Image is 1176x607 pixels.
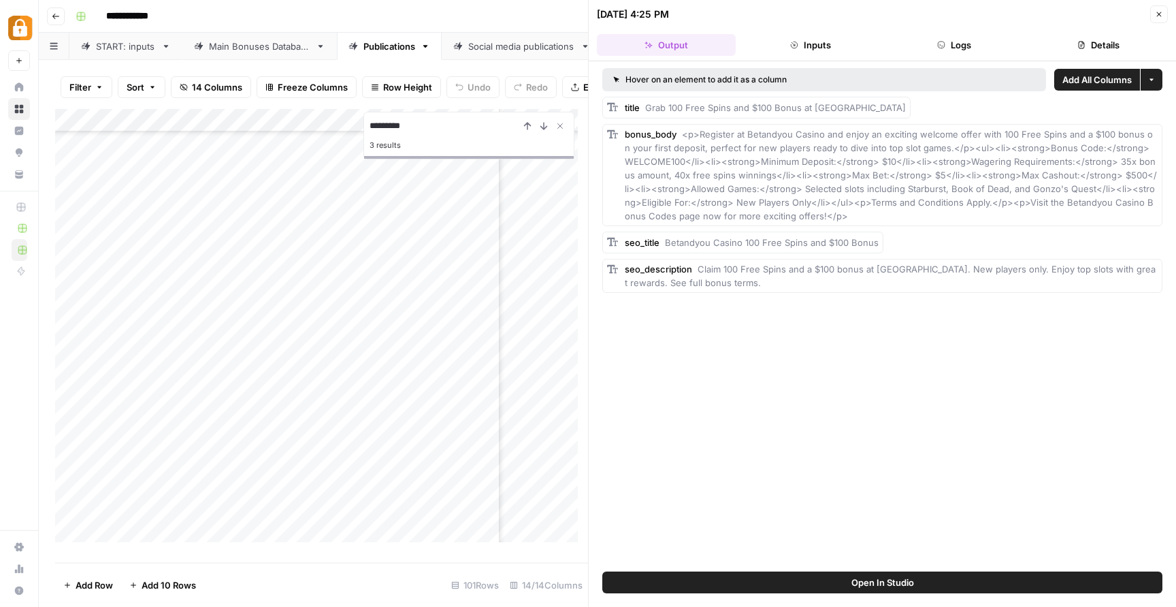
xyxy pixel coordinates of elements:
[468,40,575,53] div: Social media publications
[597,34,736,56] button: Output
[625,129,1157,221] span: <p>Register at Betandyou Casino and enjoy an exciting welcome offer with 100 Free Spins and a $10...
[8,11,30,45] button: Workspace: Adzz
[468,80,491,94] span: Undo
[278,80,348,94] span: Freeze Columns
[1054,69,1140,91] button: Add All Columns
[96,40,156,53] div: START: inputs
[519,118,536,134] button: Previous Result
[8,16,33,40] img: Adzz Logo
[526,80,548,94] span: Redo
[69,80,91,94] span: Filter
[1029,34,1168,56] button: Details
[76,578,113,592] span: Add Row
[192,80,242,94] span: 14 Columns
[505,76,557,98] button: Redo
[504,574,588,596] div: 14/14 Columns
[625,264,692,275] span: seo_description
[127,80,144,94] span: Sort
[562,76,640,98] button: Export CSV
[885,34,1024,56] button: Logs
[383,80,432,94] span: Row Height
[69,33,182,60] a: START: inputs
[446,76,500,98] button: Undo
[257,76,357,98] button: Freeze Columns
[625,237,659,248] span: seo_title
[536,118,552,134] button: Next Result
[741,34,880,56] button: Inputs
[1062,73,1132,87] span: Add All Columns
[8,164,30,185] a: Your Data
[121,574,204,596] button: Add 10 Rows
[209,40,310,53] div: Main Bonuses Database
[8,580,30,602] button: Help + Support
[142,578,196,592] span: Add 10 Rows
[370,137,568,153] div: 3 results
[645,102,906,113] span: Grab 100 Free Spins and $100 Bonus at [GEOGRAPHIC_DATA]
[8,76,30,98] a: Home
[625,102,640,113] span: title
[171,76,251,98] button: 14 Columns
[625,264,1156,288] span: Claim 100 Free Spins and a $100 bonus at [GEOGRAPHIC_DATA]. New players only. Enjoy top slots wit...
[8,536,30,558] a: Settings
[552,118,568,134] button: Close Search
[8,98,30,120] a: Browse
[446,574,504,596] div: 101 Rows
[8,142,30,164] a: Opportunities
[363,40,415,53] div: Publications
[665,237,879,248] span: Betandyou Casino 100 Free Spins and $100 Bonus
[625,129,676,140] span: bonus_body
[613,74,911,86] div: Hover on an element to add it as a column
[8,558,30,580] a: Usage
[362,76,441,98] button: Row Height
[602,572,1162,593] button: Open In Studio
[597,7,669,21] div: [DATE] 4:25 PM
[55,574,121,596] button: Add Row
[442,33,602,60] a: Social media publications
[61,76,112,98] button: Filter
[8,120,30,142] a: Insights
[337,33,442,60] a: Publications
[118,76,165,98] button: Sort
[182,33,337,60] a: Main Bonuses Database
[851,576,914,589] span: Open In Studio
